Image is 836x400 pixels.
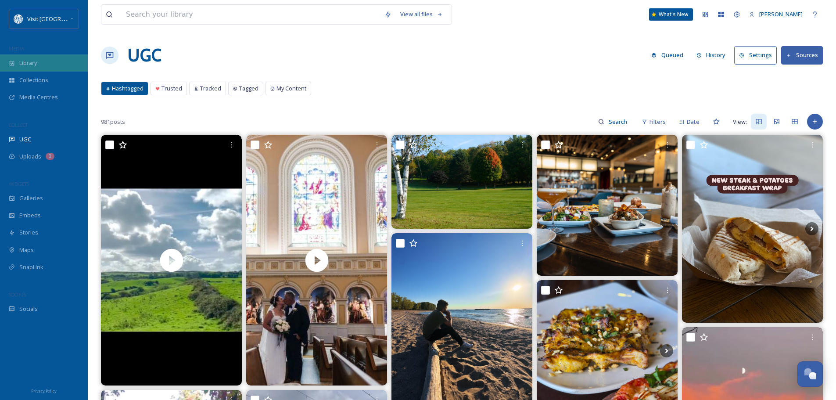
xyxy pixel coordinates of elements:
[101,118,125,126] span: 981 posts
[101,135,242,386] video: Go raibh maith agat! #🇮🇪 #erie #ireland #republicofireland #loveireland #emeraldisland wild_rover...
[734,46,777,64] button: Settings
[19,93,58,101] span: Media Centres
[200,84,221,93] span: Tracked
[27,14,95,23] span: Visit [GEOGRAPHIC_DATA]
[127,42,161,68] a: UGC
[9,45,24,52] span: MEDIA
[687,118,700,126] span: Date
[9,122,28,128] span: COLLECT
[161,84,182,93] span: Trusted
[46,153,54,160] div: 1
[19,59,37,67] span: Library
[733,118,747,126] span: View:
[745,6,807,23] a: [PERSON_NAME]
[604,113,633,130] input: Search
[734,46,781,64] a: Settings
[19,263,43,271] span: SnapLink
[31,385,57,396] a: Privacy Policy
[649,118,666,126] span: Filters
[647,47,692,64] a: Queued
[9,180,29,187] span: WIDGETS
[19,135,31,144] span: UGC
[537,135,678,276] img: Just one more day until all of this deliciousness is yours! 🍂✨ Come savor the flavors of our bran...
[239,84,258,93] span: Tagged
[797,361,823,387] button: Open Chat
[19,76,48,84] span: Collections
[19,152,41,161] span: Uploads
[19,228,38,237] span: Stories
[781,46,823,64] button: Sources
[276,84,306,93] span: My Content
[19,305,38,313] span: Socials
[14,14,23,23] img: download%20%281%29.png
[122,5,380,24] input: Search your library
[19,194,43,202] span: Galleries
[19,211,41,220] span: Embeds
[246,135,387,386] video: We love our black and white but sometimes color is the magic -- especially when you live on a Gre...
[9,291,26,298] span: SOCIALS
[682,135,823,323] img: October features! Stop in for a quick lunch or take it home and get cozy on the couch with our co...
[649,8,693,21] a: What's New
[246,135,387,386] img: thumbnail
[19,246,34,254] span: Maps
[31,388,57,394] span: Privacy Policy
[692,47,735,64] a: History
[101,135,242,386] img: thumbnail
[692,47,730,64] button: History
[396,6,447,23] a: View all files
[759,10,803,18] span: [PERSON_NAME]
[112,84,144,93] span: Hashtagged
[391,135,532,229] img: Fall is in the air — Come catch the seasons first colors on the course 🍁🍂 #moundgrovegolfcourse #...
[647,47,688,64] button: Queued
